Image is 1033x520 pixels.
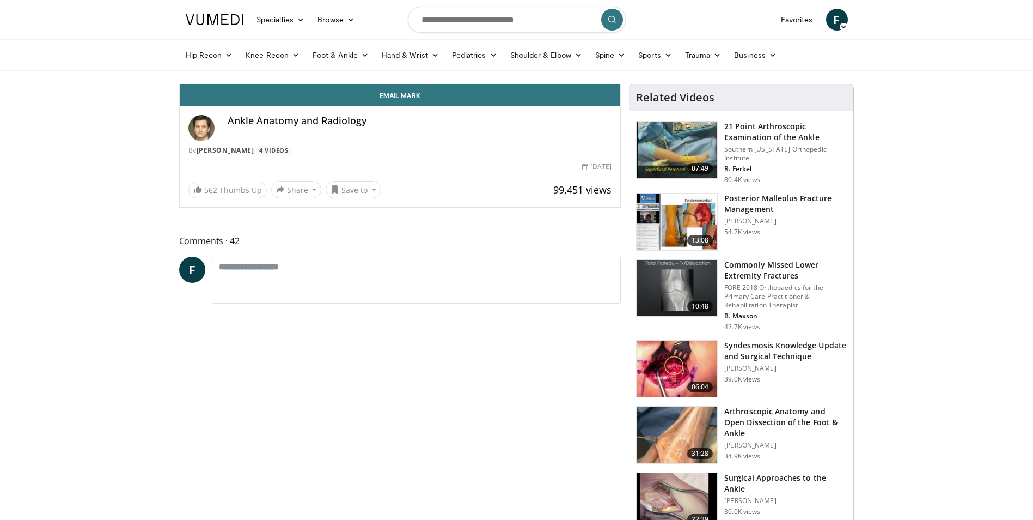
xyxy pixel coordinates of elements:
p: FORE 2018 Orthopaedics for the Primary Care Practitioner & Rehabilitation Therapist [724,283,847,310]
div: [DATE] [582,162,612,172]
a: F [179,257,205,283]
a: Sports [632,44,679,66]
p: B. Maxson [724,312,847,321]
a: 562 Thumbs Up [188,182,267,198]
p: 34.9K views [724,452,760,461]
a: [PERSON_NAME] [197,146,254,155]
h3: Syndesmosis Knowledge Update and Surgical Technique [724,340,847,362]
span: 06:04 [687,382,713,392]
h3: Surgical Approaches to the Ankle [724,473,847,494]
a: Business [728,44,783,66]
span: 31:28 [687,448,713,459]
img: 4aa379b6-386c-4fb5-93ee-de5617843a87.150x105_q85_crop-smart_upscale.jpg [637,260,717,317]
span: 13:08 [687,235,713,246]
a: Knee Recon [239,44,306,66]
a: 07:49 21 Point Arthroscopic Examination of the Ankle Southern [US_STATE] Orthopedic Institute R. ... [636,121,847,184]
a: F [826,9,848,31]
button: Save to [326,181,381,198]
p: [PERSON_NAME] [724,364,847,373]
img: widescreen_open_anatomy_100000664_3.jpg.150x105_q85_crop-smart_upscale.jpg [637,407,717,463]
p: Southern [US_STATE] Orthopedic Institute [724,145,847,162]
a: Browse [311,9,361,31]
a: Trauma [679,44,728,66]
span: 07:49 [687,163,713,174]
a: 13:08 Posterior Malleolus Fracture Management [PERSON_NAME] 54.7K views [636,193,847,251]
a: Foot & Ankle [306,44,375,66]
a: 31:28 Arthroscopic Anatomy and Open Dissection of the Foot & Ankle [PERSON_NAME] 34.9K views [636,406,847,464]
a: 06:04 Syndesmosis Knowledge Update and Surgical Technique [PERSON_NAME] 39.0K views [636,340,847,398]
a: 4 Videos [256,146,292,155]
a: Specialties [250,9,311,31]
a: Favorites [774,9,820,31]
p: 54.7K views [724,228,760,237]
h4: Ankle Anatomy and Radiology [228,115,612,127]
a: 10:48 Commonly Missed Lower Extremity Fractures FORE 2018 Orthopaedics for the Primary Care Pract... [636,259,847,331]
h3: Posterior Malleolus Fracture Management [724,193,847,215]
p: R. Ferkel [724,165,847,173]
p: 42.7K views [724,323,760,331]
h3: Arthroscopic Anatomy and Open Dissection of the Foot & Ankle [724,406,847,439]
a: Pediatrics [445,44,504,66]
div: By [188,146,612,155]
a: Hand & Wrist [375,44,445,66]
span: 99,451 views [553,183,612,196]
input: Search topics, interventions [408,7,626,33]
h4: Related Videos [636,91,714,104]
span: 562 [204,185,217,195]
img: 50e07c4d-707f-48cd-824d-a6044cd0d074.150x105_q85_crop-smart_upscale.jpg [637,194,717,250]
p: 39.0K views [724,375,760,384]
h3: Commonly Missed Lower Extremity Fractures [724,259,847,281]
p: [PERSON_NAME] [724,441,847,450]
p: [PERSON_NAME] [724,217,847,226]
img: VuMedi Logo [186,14,243,25]
h3: 21 Point Arthroscopic Examination of the Ankle [724,121,847,143]
p: 80.4K views [724,176,760,184]
img: d2937c76-94b7-4d20-9de4-1c4e4a17f51d.150x105_q85_crop-smart_upscale.jpg [637,122,717,178]
p: 30.0K views [724,507,760,516]
p: [PERSON_NAME] [724,497,847,505]
a: Email Mark [180,84,621,106]
a: Hip Recon [179,44,240,66]
a: Shoulder & Elbow [504,44,589,66]
span: Comments 42 [179,234,621,248]
a: Spine [589,44,632,66]
span: 10:48 [687,301,713,312]
img: Avatar [188,115,215,141]
button: Share [271,181,322,198]
img: XzOTlMlQSGUnbGTX4xMDoxOjBzMTt2bJ.150x105_q85_crop-smart_upscale.jpg [637,341,717,397]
